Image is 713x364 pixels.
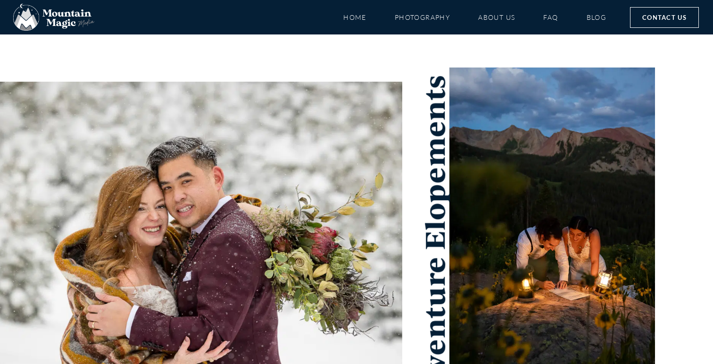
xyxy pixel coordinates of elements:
[395,9,450,25] a: Photography
[630,7,699,28] a: Contact Us
[642,12,687,23] span: Contact Us
[343,9,366,25] a: Home
[478,9,515,25] a: About Us
[587,9,606,25] a: Blog
[13,4,94,31] img: Mountain Magic Media photography logo Crested Butte Photographer
[543,9,558,25] a: FAQ
[343,9,606,25] nav: Menu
